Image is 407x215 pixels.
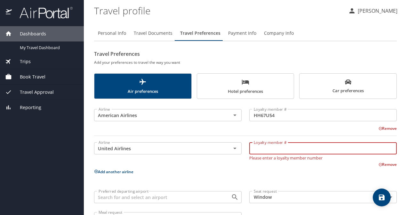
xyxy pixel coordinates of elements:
button: save [373,189,391,206]
span: Company Info [264,29,294,37]
button: Open [230,111,239,120]
button: Open [230,193,239,202]
span: Car preferences [303,79,393,94]
input: Select an Airline [96,111,221,119]
span: Dashboards [12,30,46,37]
span: Hotel preferences [201,78,290,95]
button: Remove [379,126,397,131]
input: Select an Airline [96,144,221,152]
span: Payment Info [228,29,256,37]
button: [PERSON_NAME] [346,5,400,17]
span: My Travel Dashboard [20,45,76,51]
span: Travel Documents [134,29,172,37]
span: Air preferences [98,78,188,95]
button: Add another airline [94,169,133,174]
img: icon-airportal.png [6,6,12,19]
span: Personal Info [98,29,126,37]
div: Profile [94,26,397,41]
span: Trips [12,58,31,65]
span: Reporting [12,104,41,111]
h1: Travel profile [94,1,343,20]
h2: Travel Preferences [94,49,397,59]
button: Open [230,144,239,153]
span: Travel Approval [12,89,54,96]
span: Travel Preferences [180,29,220,37]
span: Book Travel [12,73,45,80]
div: Window [249,191,397,203]
p: [PERSON_NAME] [356,7,397,15]
div: scrollable force tabs example [94,73,397,99]
h6: Add your preferences to travel the way you want [94,59,397,66]
button: Remove [379,162,397,167]
input: Search for and select an airport [96,193,221,201]
p: Please enter a loyalty member number [249,154,397,160]
img: airportal-logo.png [12,6,73,19]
